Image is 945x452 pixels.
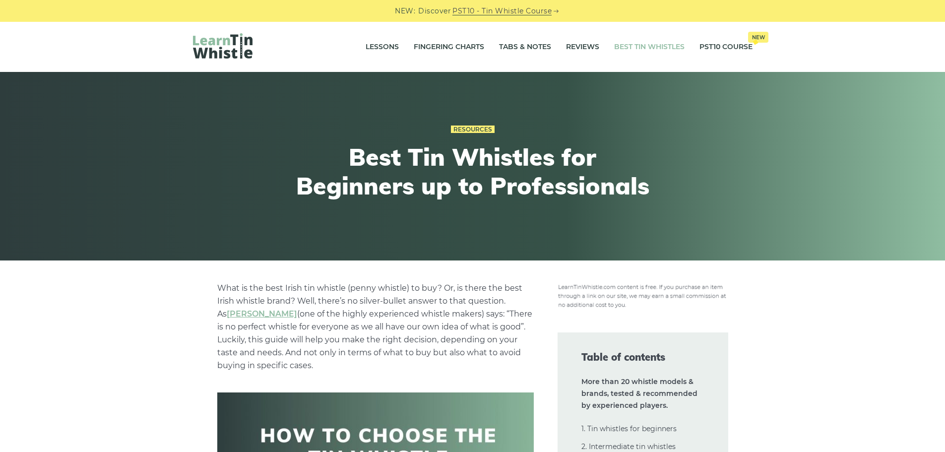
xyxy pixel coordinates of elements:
img: disclosure [558,282,728,309]
img: LearnTinWhistle.com [193,33,252,59]
a: Lessons [366,35,399,60]
a: Reviews [566,35,599,60]
a: Fingering Charts [414,35,484,60]
span: New [748,32,768,43]
a: Best Tin Whistles [614,35,685,60]
a: Resources [451,126,495,133]
h1: Best Tin Whistles for Beginners up to Professionals [290,143,655,200]
a: Tabs & Notes [499,35,551,60]
a: 1. Tin whistles for beginners [581,424,677,433]
a: 2. Intermediate tin whistles [581,442,676,451]
a: undefined (opens in a new tab) [227,309,297,319]
p: What is the best Irish tin whistle (penny whistle) to buy? Or, is there the best Irish whistle br... [217,282,534,372]
strong: More than 20 whistle models & brands, tested & recommended by experienced players. [581,377,697,410]
span: Table of contents [581,350,704,364]
a: PST10 CourseNew [699,35,753,60]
